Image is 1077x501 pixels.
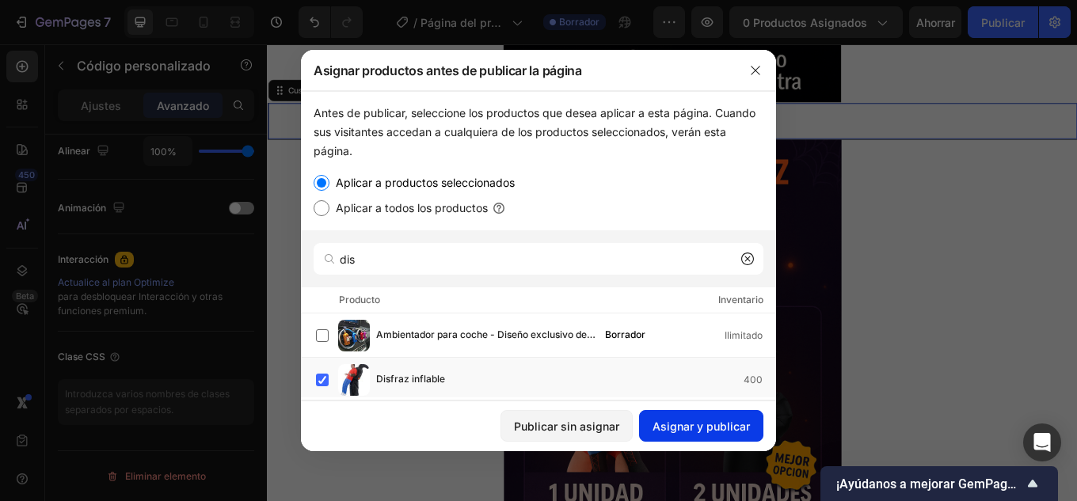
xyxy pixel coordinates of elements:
div: Abrir Intercom Messenger [1023,423,1061,461]
font: Producto [339,294,380,306]
font: Ilimitado [725,329,763,341]
div: Custom Code [21,47,88,61]
font: Asignar y publicar [653,419,750,433]
font: Publicar sin asignar [514,419,619,433]
font: 400 [744,374,763,385]
font: Asignar productos antes de publicar la página [314,63,582,78]
button: Publicar sin asignar [500,410,633,442]
font: ¡Ayúdanos a mejorar GemPages! [836,476,1024,492]
button: Mostrar encuesta - ¡Ayúdanos a mejorar GemPages! [836,474,1042,493]
font: Aplicar a productos seleccionados [336,176,515,189]
font: Inventario [718,294,763,306]
p: Publish the page to see the content. [1,82,950,98]
font: Disfraz inflable [376,373,445,385]
font: Antes de publicar, seleccione los productos que desea aplicar a esta página. Cuando sus visitante... [314,106,755,158]
font: Aplicar a todos los productos [336,201,488,214]
button: Asignar y publicar [639,410,763,442]
input: Buscar productos [314,243,763,275]
font: Ambientador para coche - Diseño exclusivo de Botella Nitro [376,328,596,356]
font: Borrador [605,328,645,340]
img: imagen del producto [338,320,370,351]
img: imagen del producto [338,364,370,396]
